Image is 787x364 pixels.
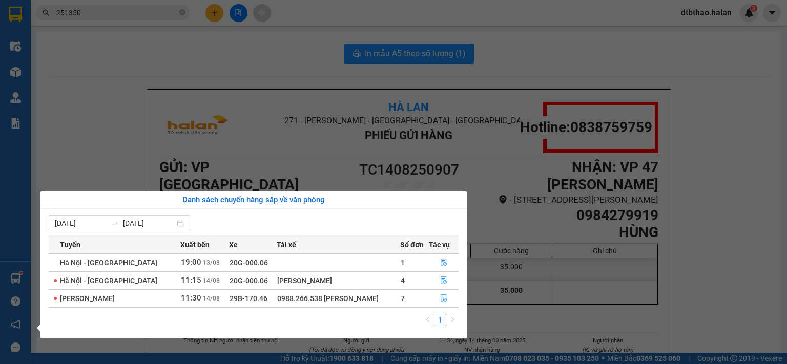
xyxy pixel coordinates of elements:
[429,272,458,289] button: file-done
[123,218,175,229] input: Đến ngày
[277,293,400,304] div: 0988.266.538 [PERSON_NAME]
[422,314,434,326] button: left
[230,294,267,303] span: 29B-170.46
[422,314,434,326] li: Previous Page
[203,259,220,266] span: 13/08
[401,276,405,285] span: 4
[111,219,119,227] span: swap-right
[429,254,458,271] button: file-done
[401,259,405,267] span: 1
[60,259,157,267] span: Hà Nội - [GEOGRAPHIC_DATA]
[49,194,459,206] div: Danh sách chuyến hàng sắp về văn phòng
[440,276,447,285] span: file-done
[440,259,447,267] span: file-done
[400,239,424,250] span: Số đơn
[181,275,201,285] span: 11:15
[230,259,268,267] span: 20G-000.06
[203,277,220,284] span: 14/08
[181,293,201,303] span: 11:30
[429,290,458,307] button: file-done
[13,13,90,64] img: logo.jpg
[13,70,152,104] b: GỬI : VP [GEOGRAPHIC_DATA]
[401,294,405,303] span: 7
[446,314,459,326] button: right
[425,316,431,323] span: left
[440,294,447,303] span: file-done
[60,239,80,250] span: Tuyến
[277,239,296,250] span: Tài xế
[60,276,157,285] span: Hà Nội - [GEOGRAPHIC_DATA]
[203,295,220,302] span: 14/08
[434,314,446,326] li: 1
[434,314,446,326] a: 1
[449,316,455,323] span: right
[180,239,210,250] span: Xuất bến
[96,25,428,38] li: 271 - [PERSON_NAME] - [GEOGRAPHIC_DATA] - [GEOGRAPHIC_DATA]
[230,276,268,285] span: 20G-000.06
[60,294,115,303] span: [PERSON_NAME]
[429,239,450,250] span: Tác vụ
[277,275,400,286] div: [PERSON_NAME]
[229,239,238,250] span: Xe
[446,314,459,326] li: Next Page
[111,219,119,227] span: to
[55,218,107,229] input: Từ ngày
[181,258,201,267] span: 19:00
